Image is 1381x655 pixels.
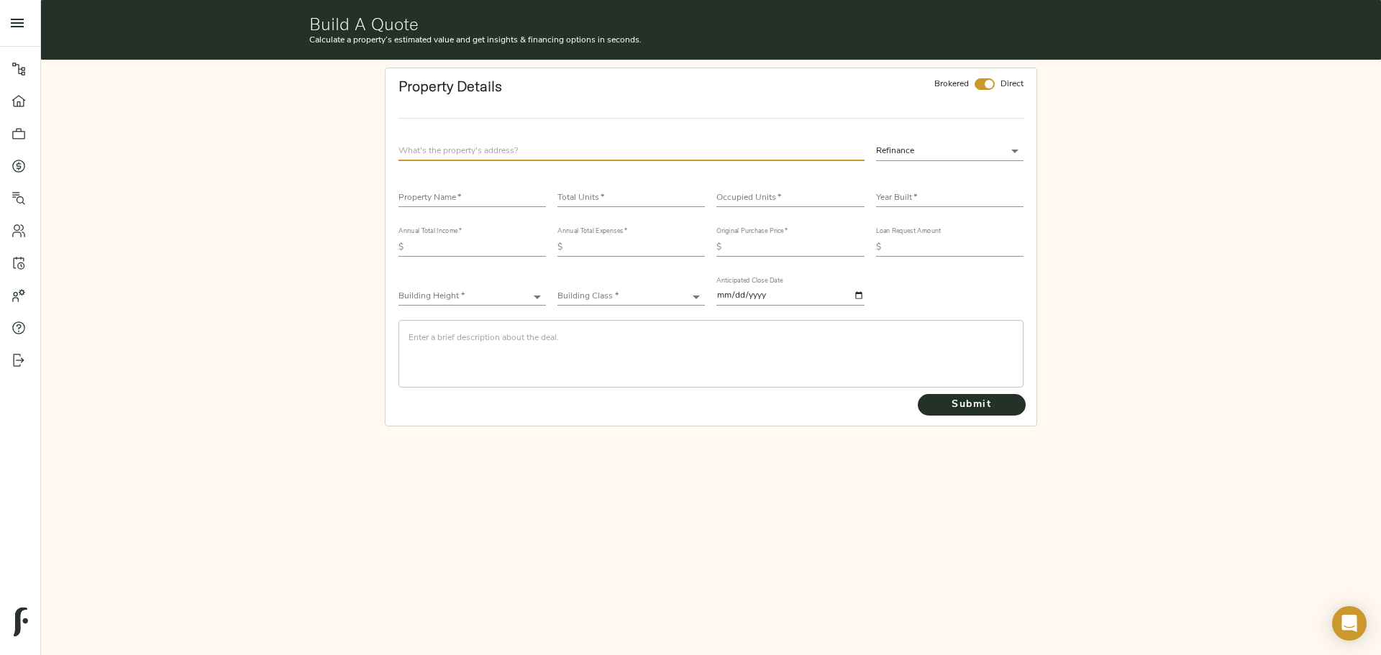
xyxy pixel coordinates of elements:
[918,394,1026,416] button: Submit
[557,241,562,254] p: $
[716,241,721,254] p: $
[876,229,941,235] label: Loan Request Amount
[998,75,1026,93] div: Direct
[398,241,404,254] p: $
[716,229,788,235] label: Original Purchase Price
[1332,606,1367,641] div: Open Intercom Messenger
[309,34,1113,47] p: Calculate a property’s estimated value and get insights & financing options in seconds.
[398,77,502,95] strong: Property Details
[398,229,462,235] label: Annual Total Income
[398,142,865,161] input: What's the property's address?
[309,14,1113,34] h1: Build A Quote
[557,229,627,235] label: Annual Total Expenses
[931,75,972,93] div: Brokered
[876,241,881,254] p: $
[716,278,783,284] label: Anticipated Close Date
[932,396,1011,414] span: Submit
[876,142,1024,161] div: Refinance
